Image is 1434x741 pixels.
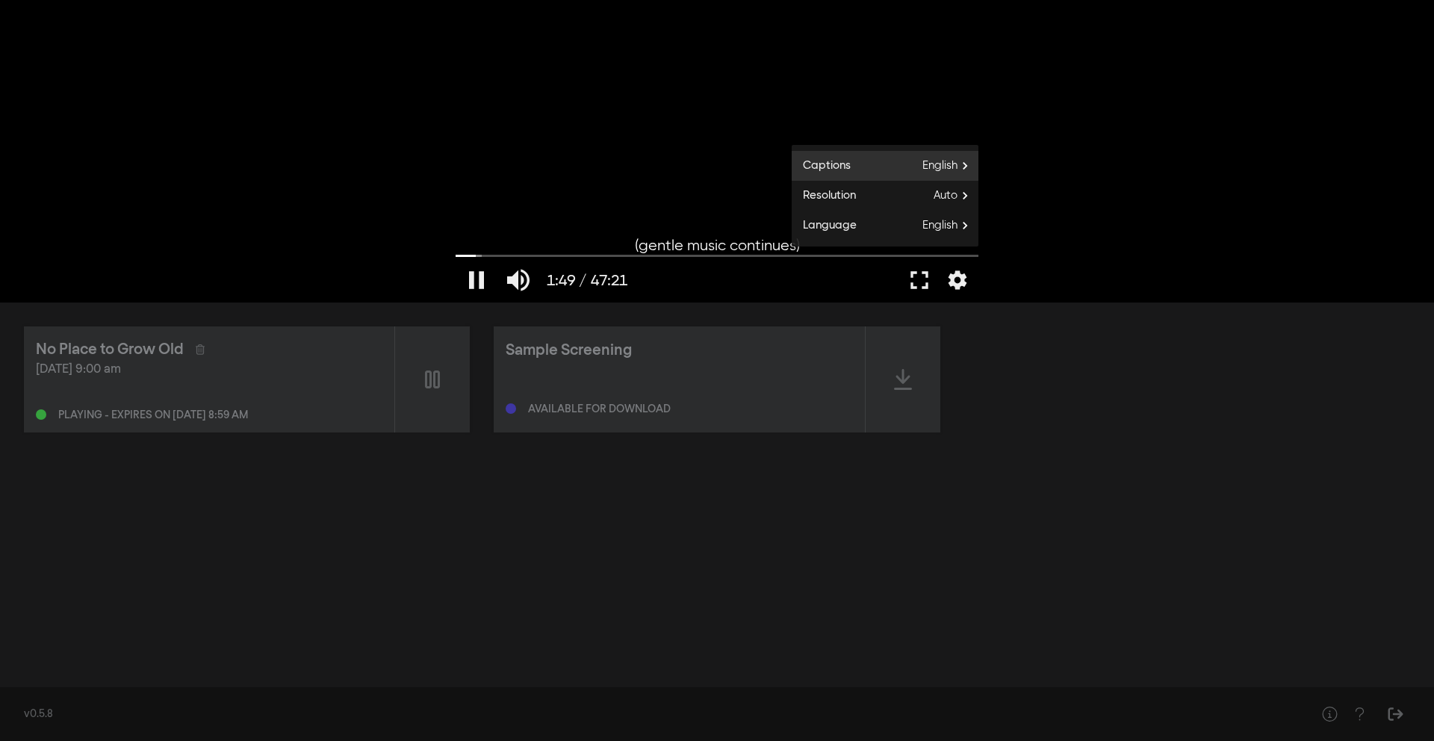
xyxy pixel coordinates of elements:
button: Captions [792,151,978,181]
span: Resolution [792,187,856,205]
span: Auto [934,185,978,207]
div: v0.5.8 [24,707,1285,722]
span: Captions [792,158,851,175]
div: Playing - expires on [DATE] 8:59 am [58,410,248,421]
button: Pause [456,258,497,303]
div: No Place to Grow Old [36,338,184,361]
button: Resolution [792,181,978,211]
div: [DATE] 9:00 am [36,361,382,379]
button: More settings [940,258,975,303]
button: Help [1314,699,1344,729]
div: Sample Screening [506,339,632,362]
button: 1:49 / 47:21 [539,258,635,303]
button: Mute [497,258,539,303]
span: Language [792,217,857,235]
button: Full screen [898,258,940,303]
span: English [922,214,978,237]
div: Available for download [528,404,671,415]
button: Help [1344,699,1374,729]
button: Language [792,211,978,241]
span: English [922,155,978,177]
button: Sign Out [1380,699,1410,729]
